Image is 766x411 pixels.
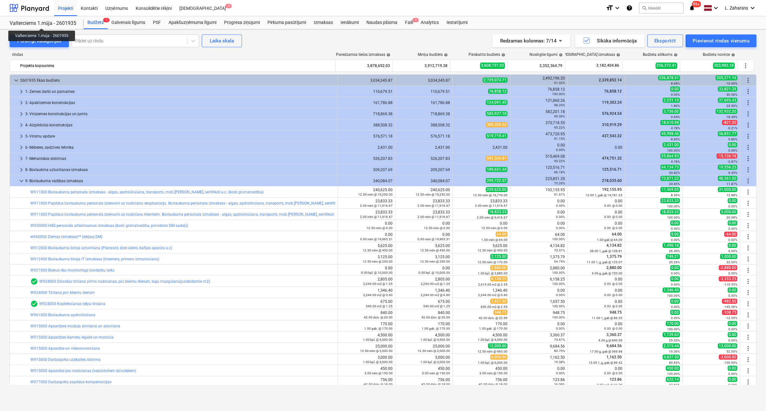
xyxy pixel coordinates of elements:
[30,369,136,373] a: W915000 Apsardze pēc nodošanas (nepārdotiem dzīvokļiem)
[744,255,752,263] span: Vairāk darbību
[416,193,450,196] small: 12.50 mēn @ 19,250.00
[744,211,752,218] span: Vairāk darbību
[360,237,393,241] small: 0.00 mēn @ 19,965.31
[443,53,448,57] span: help
[693,37,749,45] div: Pievienot rindas vienumu
[660,209,680,214] span: 18,833.33
[660,120,680,125] span: 18,610.98
[480,63,505,69] span: 3,608,737.20
[108,16,149,29] a: Galvenais līgums
[728,149,737,152] small: 0.00%
[165,16,220,29] div: Apakšuzņēmuma līgumi
[341,156,393,161] div: 526,207.83
[84,16,108,29] a: Budžets1
[744,278,752,285] span: Vairāk darbību
[513,165,565,174] div: 125,516.71
[728,227,737,230] small: 0.00%
[341,112,393,116] div: 718,869.38
[726,216,737,219] small: 20.98%
[30,346,100,351] a: W915000 Apsardze un videonovērošana
[656,63,677,69] span: 256,372.41
[583,37,637,45] div: Sīkāka informācija
[363,16,402,29] a: Naudas plūsma
[744,333,752,341] span: Vairāk darbību
[30,357,101,362] a: W915000 Darbaspēka uzskaites sistēma
[744,188,752,196] span: Vairāk darbību
[570,210,622,219] div: 0.00
[341,101,393,105] div: 161,786.88
[556,204,565,207] small: 0.00%
[488,209,507,214] span: 18,833.33
[149,16,165,29] a: PSF
[601,111,622,116] span: 576,924.54
[654,37,676,45] div: Eksportēt
[25,86,335,97] div: 1- Zemes darbi un pamatnes
[341,89,393,94] div: 110,679.51
[670,86,680,92] span: 0.00
[744,345,752,352] span: Vairāk darbību
[554,103,565,107] small: 98.20%
[720,209,737,214] span: 5,000.00
[337,16,363,29] a: Ienākumi
[663,109,680,114] span: 3,736.00
[718,176,737,181] span: 40,361.50
[336,52,390,57] div: Paredzamās tiešās izmaksas
[604,204,622,207] small: 0.00 @ 0.00
[658,75,680,80] span: 236,878.51
[728,198,737,203] span: 0.00
[744,367,752,375] span: Vairāk darbību
[398,101,450,105] div: 161,786.88
[554,193,565,196] small: 91.67%
[398,89,450,94] div: 110,679.51
[713,63,735,69] span: 303,982.18
[398,188,450,197] div: 240,625.00
[488,89,507,94] span: 76,858.12
[492,34,570,47] button: Redzamas kolonnas:7/14
[660,165,680,170] span: 64,134.73
[667,149,680,152] small: 100.00%
[25,98,335,108] div: 2- Apakšzemes konstrukcijas
[744,144,752,151] span: Vairāk darbību
[341,210,393,219] div: 23,833.33
[513,98,565,107] div: 121,860.26
[424,226,450,230] small: 12.50 mēn @ 0.00
[341,145,393,150] div: 2,431.00
[360,215,393,219] small: 2.00 mēn @ 11,916.67
[744,155,752,162] span: Vairāk darbību
[728,138,737,141] small: 9.86%
[728,142,737,147] span: 0.00
[220,16,264,29] div: Progresa ziņojumi
[601,100,622,105] span: 119,303.24
[554,126,565,129] small: 95.22%
[744,222,752,229] span: Vairāk darbību
[570,221,622,230] div: 0.00
[20,61,333,71] div: Projekta kopsumma
[744,233,752,241] span: Vairāk darbību
[660,176,680,181] span: 73,871.22
[264,16,310,29] a: Pirkuma pasūtījumi
[513,132,565,141] div: 473,720.95
[398,156,450,161] div: 526,207.83
[667,216,680,219] small: 100.00%
[744,99,752,107] span: Vairāk darbību
[30,290,95,295] a: W924000 Tīrīšana pēc klientu dienām
[338,61,390,71] div: 3,878,652.03
[341,221,393,230] div: 0.00
[601,156,622,161] span: 474,751.32
[718,187,737,192] span: 31,000.00
[30,223,188,228] a: W930000 H&S personāla attiecinamas izmaksas (kodē grāmatvedība, pārvietots DM sadaļā)
[398,221,450,230] div: 0.00
[660,131,680,136] span: 45,998.46
[475,204,507,207] small: 2.00 mēn @ 11,916.67
[500,53,505,57] span: help
[341,188,393,197] div: 240,625.00
[671,115,680,119] small: 0.64%
[734,380,766,411] iframe: Chat Widget
[598,78,622,82] span: 2,339,852.14
[486,133,507,138] span: 519,719.41
[726,115,737,119] small: 18.49%
[30,380,111,384] a: W977000 Darbaspēka papildus kompensācijas
[744,244,752,252] span: Vairāk darbību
